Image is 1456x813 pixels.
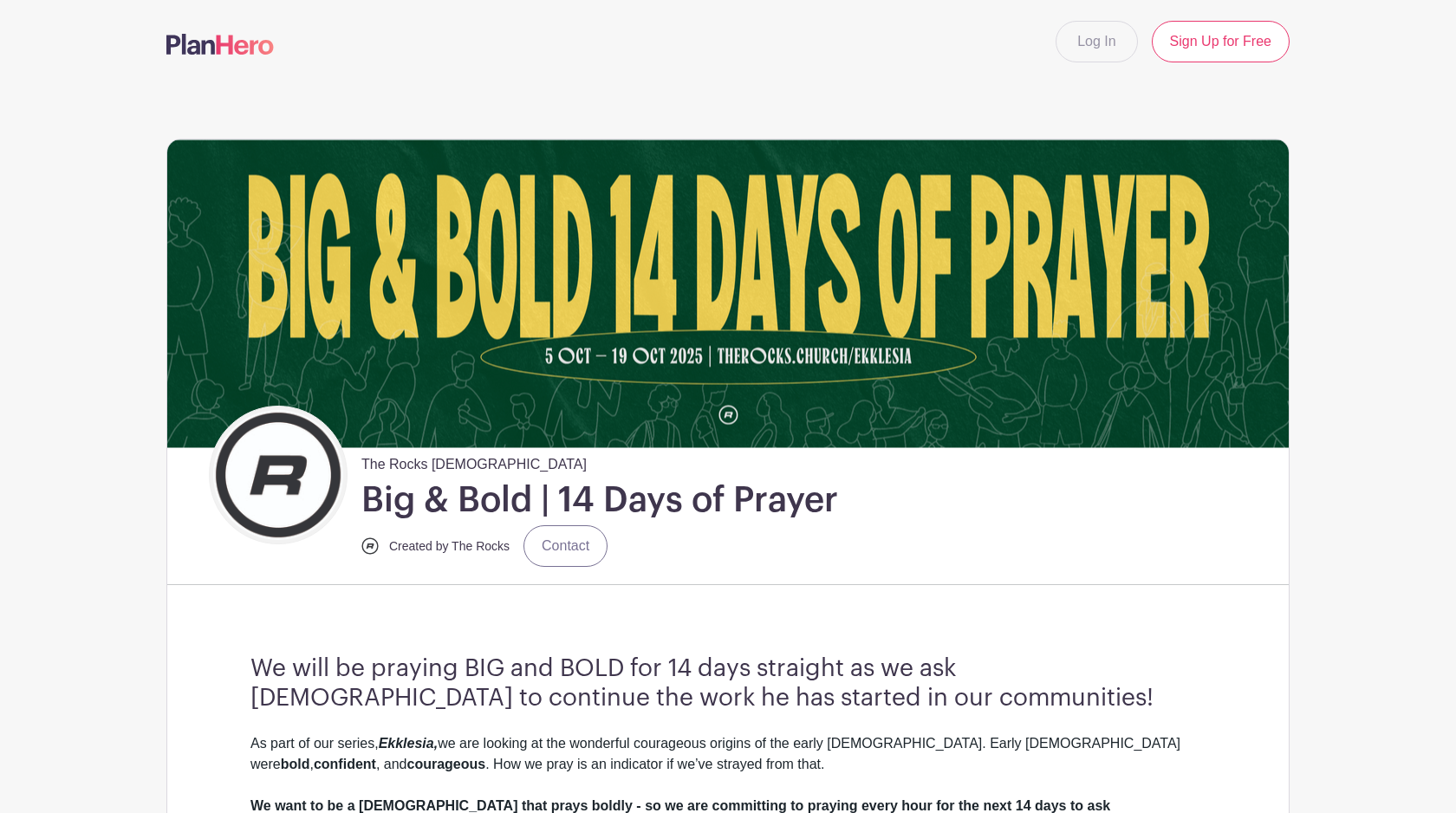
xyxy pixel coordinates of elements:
[523,525,608,567] a: Contact
[166,34,274,55] img: logo-507f7623f17ff9eddc593b1ce0a138ce2505c220e1c5a4e2b4648c50719b7d32.svg
[281,757,310,771] strong: bold
[361,447,587,475] span: The Rocks [DEMOGRAPHIC_DATA]
[314,757,376,771] strong: confident
[379,736,439,751] em: Ekklesia,
[389,539,510,553] small: Created by The Rocks
[1056,21,1137,62] a: Log In
[213,410,343,540] img: Icon%20Logo_B.jpg
[361,537,379,555] img: Icon%20Logo_B.jpg
[1152,21,1290,62] a: Sign Up for Free
[361,478,838,522] h1: Big & Bold | 14 Days of Prayer
[407,757,486,771] strong: courageous
[250,654,1206,712] h3: We will be praying BIG and BOLD for 14 days straight as we ask [DEMOGRAPHIC_DATA] to continue the...
[167,140,1289,447] img: Big&Bold%2014%20Days%20of%20Prayer_Header.png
